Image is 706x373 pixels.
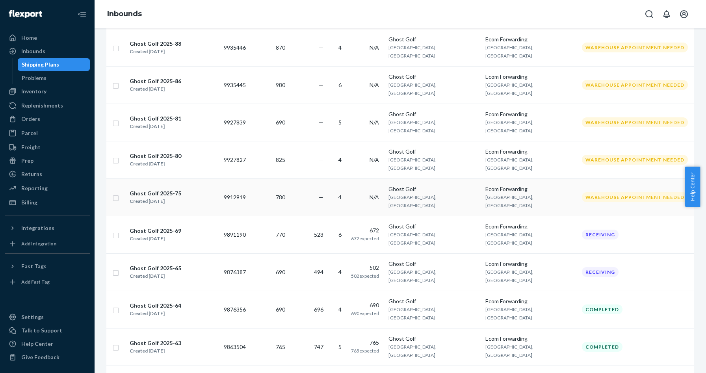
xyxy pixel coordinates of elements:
[21,47,45,55] div: Inbounds
[5,168,90,180] a: Returns
[319,44,323,51] span: —
[388,185,479,193] div: Ghost Golf
[18,72,90,84] a: Problems
[351,226,379,234] div: 672
[130,77,181,85] div: Ghost Golf 2025-86
[582,43,688,52] div: Warehouse Appointment Needed
[5,276,90,288] a: Add Fast Tag
[338,156,342,163] span: 4
[101,3,148,26] ol: breadcrumbs
[370,82,379,88] span: N/A
[221,328,249,366] td: 9863504
[21,327,62,334] div: Talk to Support
[276,119,285,126] span: 690
[107,9,142,18] a: Inbounds
[5,182,90,195] a: Reporting
[130,347,181,355] div: Created [DATE]
[5,338,90,350] a: Help Center
[5,127,90,139] a: Parcel
[370,194,379,200] span: N/A
[351,264,379,272] div: 502
[641,6,657,22] button: Open Search Box
[319,119,323,126] span: —
[221,29,249,66] td: 9935446
[338,119,342,126] span: 5
[9,10,42,18] img: Flexport logo
[388,232,437,246] span: [GEOGRAPHIC_DATA], [GEOGRAPHIC_DATA]
[130,227,181,235] div: Ghost Golf 2025-69
[388,297,479,305] div: Ghost Golf
[276,44,285,51] span: 870
[485,157,533,171] span: [GEOGRAPHIC_DATA], [GEOGRAPHIC_DATA]
[221,291,249,328] td: 9876356
[582,80,688,90] div: Warehouse Appointment Needed
[582,192,688,202] div: Warehouse Appointment Needed
[485,119,533,134] span: [GEOGRAPHIC_DATA], [GEOGRAPHIC_DATA]
[5,85,90,98] a: Inventory
[388,344,437,358] span: [GEOGRAPHIC_DATA], [GEOGRAPHIC_DATA]
[5,32,90,44] a: Home
[338,82,342,88] span: 6
[685,167,700,207] button: Help Center
[388,157,437,171] span: [GEOGRAPHIC_DATA], [GEOGRAPHIC_DATA]
[338,194,342,200] span: 4
[338,343,342,350] span: 5
[21,34,37,42] div: Home
[485,110,576,118] div: Ecom Forwarding
[388,110,479,118] div: Ghost Golf
[21,129,38,137] div: Parcel
[388,194,437,208] span: [GEOGRAPHIC_DATA], [GEOGRAPHIC_DATA]
[388,335,479,343] div: Ghost Golf
[485,335,576,343] div: Ecom Forwarding
[276,343,285,350] span: 765
[485,260,576,268] div: Ecom Forwarding
[130,85,181,93] div: Created [DATE]
[130,40,181,48] div: Ghost Golf 2025-88
[676,6,692,22] button: Open account menu
[21,199,37,206] div: Billing
[221,253,249,291] td: 9876387
[582,304,622,314] div: Completed
[659,6,674,22] button: Open notifications
[130,189,181,197] div: Ghost Golf 2025-75
[351,273,379,279] span: 502 expected
[21,240,56,247] div: Add Integration
[21,170,42,178] div: Returns
[130,235,181,243] div: Created [DATE]
[276,194,285,200] span: 780
[388,35,479,43] div: Ghost Golf
[5,238,90,250] a: Add Integration
[388,45,437,59] span: [GEOGRAPHIC_DATA], [GEOGRAPHIC_DATA]
[338,44,342,51] span: 4
[21,157,33,165] div: Prep
[276,82,285,88] span: 980
[5,113,90,125] a: Orders
[338,231,342,238] span: 6
[485,344,533,358] span: [GEOGRAPHIC_DATA], [GEOGRAPHIC_DATA]
[5,311,90,323] a: Settings
[130,122,181,130] div: Created [DATE]
[21,340,53,348] div: Help Center
[21,353,59,361] div: Give Feedback
[370,44,379,51] span: N/A
[388,223,479,230] div: Ghost Golf
[485,35,576,43] div: Ecom Forwarding
[21,313,44,321] div: Settings
[370,119,379,126] span: N/A
[485,269,533,283] span: [GEOGRAPHIC_DATA], [GEOGRAPHIC_DATA]
[5,45,90,58] a: Inbounds
[221,66,249,104] td: 9935445
[485,73,576,81] div: Ecom Forwarding
[5,324,90,337] a: Talk to Support
[276,269,285,275] span: 690
[319,194,323,200] span: —
[21,115,40,123] div: Orders
[22,61,59,69] div: Shipping Plans
[485,306,533,321] span: [GEOGRAPHIC_DATA], [GEOGRAPHIC_DATA]
[485,194,533,208] span: [GEOGRAPHIC_DATA], [GEOGRAPHIC_DATA]
[314,306,323,313] span: 696
[319,156,323,163] span: —
[338,269,342,275] span: 4
[388,306,437,321] span: [GEOGRAPHIC_DATA], [GEOGRAPHIC_DATA]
